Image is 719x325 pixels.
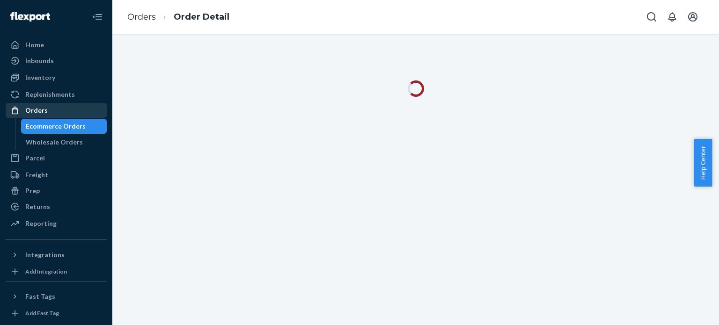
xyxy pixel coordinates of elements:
div: Prep [25,186,40,195]
button: Open Search Box [642,7,661,26]
div: Inventory [25,73,55,82]
button: Open account menu [683,7,702,26]
div: Integrations [25,250,65,260]
a: Inventory [6,70,107,85]
div: Reporting [25,219,57,228]
a: Inbounds [6,53,107,68]
a: Order Detail [174,12,229,22]
a: Ecommerce Orders [21,119,107,134]
a: Add Fast Tag [6,308,107,319]
a: Orders [6,103,107,118]
div: Replenishments [25,90,75,99]
button: Help Center [694,139,712,187]
div: Add Integration [25,267,67,275]
div: Orders [25,106,48,115]
button: Open notifications [663,7,682,26]
div: Add Fast Tag [25,309,59,317]
a: Parcel [6,151,107,166]
a: Reporting [6,216,107,231]
div: Ecommerce Orders [26,122,86,131]
a: Home [6,37,107,52]
ol: breadcrumbs [120,3,237,31]
a: Orders [127,12,156,22]
div: Fast Tags [25,292,55,301]
a: Wholesale Orders [21,135,107,150]
a: Add Integration [6,266,107,277]
a: Prep [6,183,107,198]
button: Close Navigation [88,7,107,26]
a: Returns [6,199,107,214]
div: Wholesale Orders [26,137,83,147]
div: Parcel [25,153,45,163]
div: Inbounds [25,56,54,65]
button: Fast Tags [6,289,107,304]
a: Replenishments [6,87,107,102]
button: Integrations [6,247,107,262]
div: Returns [25,202,50,211]
div: Home [25,40,44,50]
a: Freight [6,167,107,182]
img: Flexport logo [10,12,50,22]
div: Freight [25,170,48,180]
